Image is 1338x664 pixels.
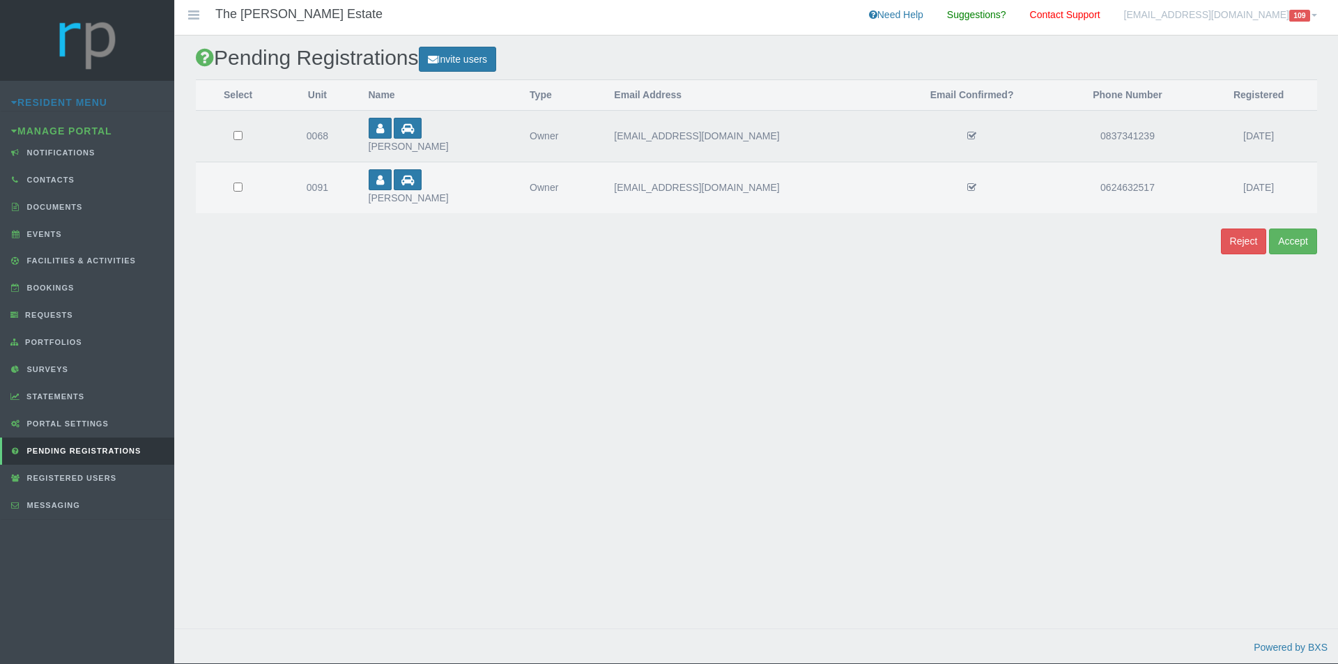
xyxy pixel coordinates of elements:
span: Requests [22,311,73,319]
span: Bookings [24,284,75,292]
td: Owner [516,162,600,213]
h2: Pending Registrations [196,46,1317,72]
a: Powered by BXS [1254,642,1328,653]
span: Portal Settings [24,419,109,428]
span: Messaging [24,501,80,509]
span: 109 [1289,10,1310,22]
th: Email Confirmed? [889,80,1055,111]
span: Pending Registrations [24,447,141,455]
a: Manage Portal [11,125,112,137]
a: Invite users [419,47,497,72]
div: [PERSON_NAME] [369,139,502,155]
td: [DATE] [1200,162,1317,213]
h4: The [PERSON_NAME] Estate [215,8,383,22]
span: Registered Users [24,474,116,482]
button: Accept [1269,229,1317,254]
th: Registered [1200,80,1317,111]
td: 0068 [280,111,354,162]
span: Surveys [24,365,68,373]
td: 0091 [280,162,354,213]
td: [EMAIL_ADDRESS][DOMAIN_NAME] [600,111,889,162]
span: Facilities & Activities [24,256,136,265]
td: Owner [516,111,600,162]
span: Notifications [24,148,95,157]
span: Contacts [24,176,75,184]
td: 0624632517 [1055,162,1200,213]
span: Events [24,230,62,238]
th: Name [355,80,516,111]
td: [EMAIL_ADDRESS][DOMAIN_NAME] [600,162,889,213]
th: Phone Number [1055,80,1200,111]
td: 0837341239 [1055,111,1200,162]
span: Documents [24,203,83,211]
span: Portfolios [22,338,82,346]
span: Statements [23,392,84,401]
a: Resident Menu [11,97,107,108]
button: Reject [1221,229,1267,254]
th: Email Address [600,80,889,111]
th: Unit [280,80,354,111]
th: Type [516,80,600,111]
th: Select [196,80,280,111]
td: [DATE] [1200,111,1317,162]
div: [PERSON_NAME] [369,190,502,206]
